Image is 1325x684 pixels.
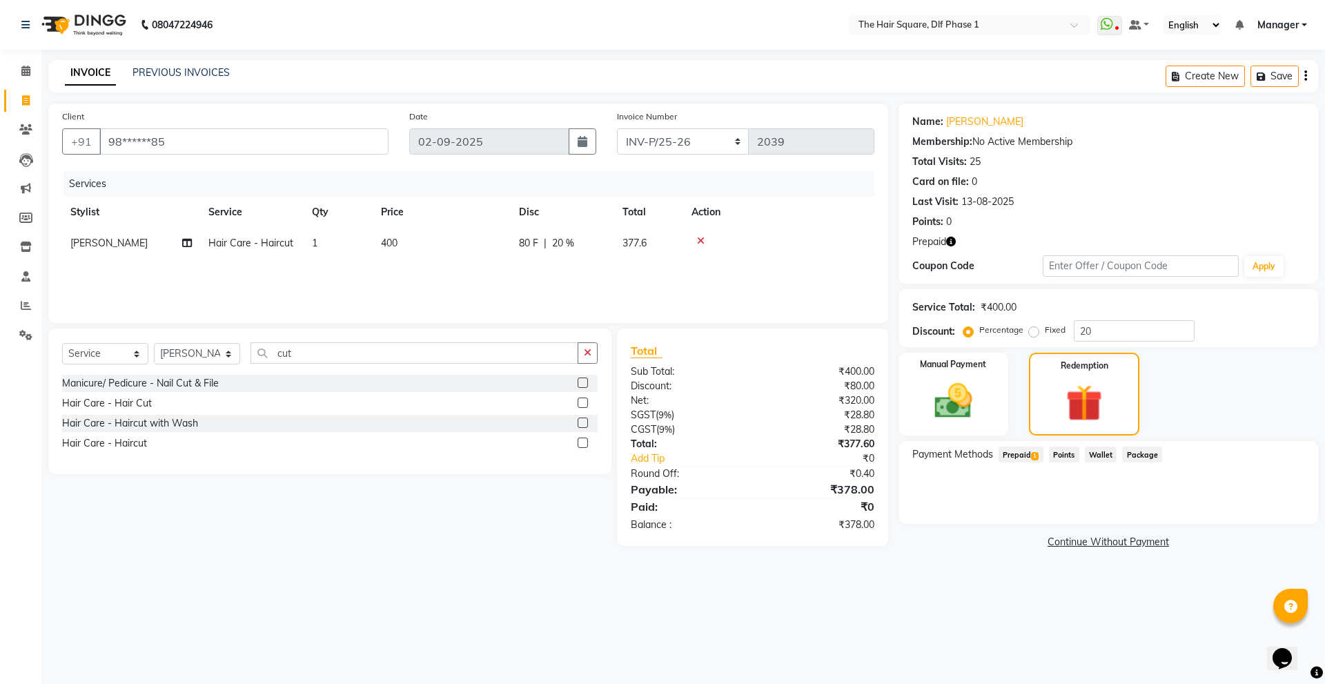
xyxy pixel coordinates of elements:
[381,237,397,249] span: 400
[544,236,547,251] span: |
[752,467,884,481] div: ₹0.40
[901,535,1315,549] a: Continue Without Payment
[752,437,884,451] div: ₹377.60
[620,498,752,515] div: Paid:
[152,6,213,44] b: 08047224946
[617,110,677,123] label: Invoice Number
[620,437,752,451] div: Total:
[1061,360,1108,372] label: Redemption
[659,424,672,435] span: 9%
[208,237,293,249] span: Hair Care - Haircut
[774,451,884,466] div: ₹0
[409,110,428,123] label: Date
[912,135,972,149] div: Membership:
[999,447,1043,462] span: Prepaid
[620,451,774,466] a: Add Tip
[373,197,511,228] th: Price
[920,358,986,371] label: Manual Payment
[132,66,230,79] a: PREVIOUS INVOICES
[552,236,574,251] span: 20 %
[946,115,1023,129] a: [PERSON_NAME]
[251,342,578,364] input: Search or Scan
[752,422,884,437] div: ₹28.80
[620,467,752,481] div: Round Off:
[1043,255,1239,277] input: Enter Offer / Coupon Code
[620,364,752,379] div: Sub Total:
[912,155,967,169] div: Total Visits:
[1267,629,1311,670] iframe: chat widget
[961,195,1014,209] div: 13-08-2025
[62,110,84,123] label: Client
[631,344,662,358] span: Total
[631,423,656,436] span: CGST
[1045,324,1066,336] label: Fixed
[1250,66,1299,87] button: Save
[912,324,955,339] div: Discount:
[511,197,614,228] th: Disc
[1244,256,1284,277] button: Apply
[923,379,985,423] img: _cash.svg
[912,215,943,229] div: Points:
[752,408,884,422] div: ₹28.80
[200,197,304,228] th: Service
[752,379,884,393] div: ₹80.00
[620,393,752,408] div: Net:
[970,155,981,169] div: 25
[981,300,1017,315] div: ₹400.00
[35,6,130,44] img: logo
[62,396,152,411] div: Hair Care - Hair Cut
[752,518,884,532] div: ₹378.00
[62,197,200,228] th: Stylist
[99,128,389,155] input: Search by Name/Mobile/Email/Code
[620,408,752,422] div: ( )
[912,195,959,209] div: Last Visit:
[620,481,752,498] div: Payable:
[1054,380,1115,426] img: _gift.svg
[1049,447,1079,462] span: Points
[519,236,538,251] span: 80 F
[62,436,147,451] div: Hair Care - Haircut
[912,175,969,189] div: Card on file:
[620,422,752,437] div: ( )
[63,171,885,197] div: Services
[631,409,656,421] span: SGST
[752,393,884,408] div: ₹320.00
[658,409,671,420] span: 9%
[946,215,952,229] div: 0
[622,237,647,249] span: 377.6
[620,379,752,393] div: Discount:
[912,115,943,129] div: Name:
[752,364,884,379] div: ₹400.00
[972,175,977,189] div: 0
[1031,452,1039,460] span: 1
[1166,66,1245,87] button: Create New
[1257,18,1299,32] span: Manager
[752,481,884,498] div: ₹378.00
[1122,447,1162,462] span: Package
[912,300,975,315] div: Service Total:
[752,498,884,515] div: ₹0
[70,237,148,249] span: [PERSON_NAME]
[1085,447,1117,462] span: Wallet
[62,416,198,431] div: Hair Care - Haircut with Wash
[620,518,752,532] div: Balance :
[912,135,1304,149] div: No Active Membership
[912,235,946,249] span: Prepaid
[614,197,683,228] th: Total
[979,324,1023,336] label: Percentage
[65,61,116,86] a: INVOICE
[62,376,219,391] div: Manicure/ Pedicure - Nail Cut & File
[912,447,993,462] span: Payment Methods
[912,259,1043,273] div: Coupon Code
[304,197,373,228] th: Qty
[312,237,317,249] span: 1
[683,197,874,228] th: Action
[62,128,101,155] button: +91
